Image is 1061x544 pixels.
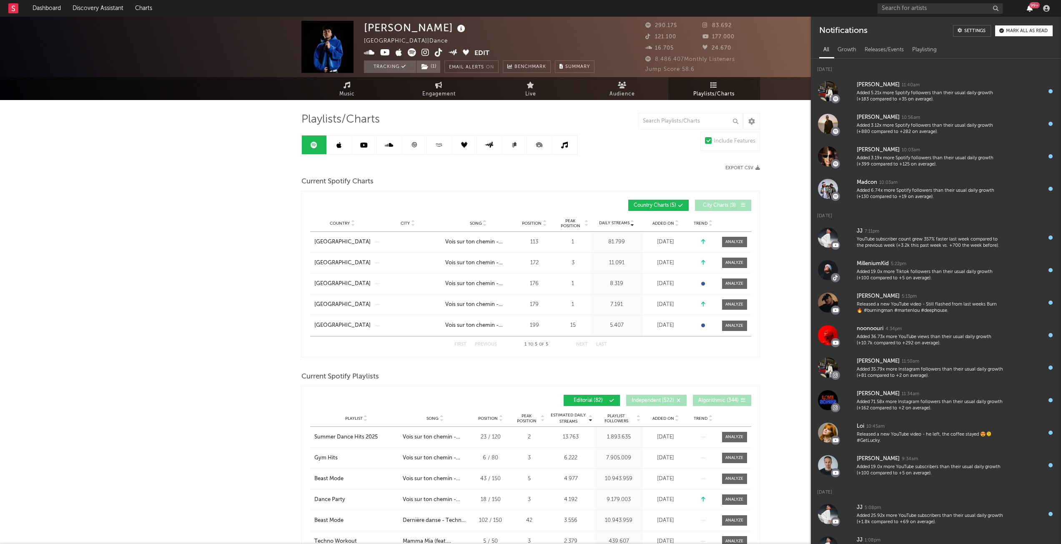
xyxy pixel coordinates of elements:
[557,280,589,288] div: 1
[478,416,498,421] span: Position
[700,203,739,208] span: City Charts ( 9 )
[472,454,509,462] div: 6 / 80
[695,200,751,211] button: City Charts(9)
[514,516,545,525] div: 42
[902,115,920,121] div: 10:56am
[857,113,900,123] div: [PERSON_NAME]
[902,293,917,300] div: 5:13pm
[569,398,607,403] span: Editorial ( 82 )
[516,280,553,288] div: 176
[908,43,941,57] div: Playlisting
[857,421,864,431] div: Loi
[857,389,900,399] div: [PERSON_NAME]
[403,516,468,525] div: Dernière danse - Techno Mix
[866,424,885,430] div: 10:45am
[564,395,620,406] button: Editorial(82)
[339,89,355,99] span: Music
[885,326,902,332] div: 4:34pm
[811,384,1061,416] a: [PERSON_NAME]11:34amAdded 71.58x more Instagram followers than their usual daily growth (+162 com...
[345,416,363,421] span: Playlist
[634,203,676,208] span: Country Charts ( 5 )
[577,77,668,100] a: Audience
[865,505,881,511] div: 5:08pm
[902,82,920,88] div: 11:40am
[549,516,593,525] div: 3.556
[878,3,1003,14] input: Search for artists
[811,416,1061,449] a: Loi10:45amReleased a new YouTube video - he left, the coffee stayed 😍🫠 #GetLucky.
[652,221,674,226] span: Added On
[879,180,898,186] div: 10:03am
[857,334,1003,347] div: Added 36.73x more YouTube views than their usual daily growth (+10.7k compared to +292 on average).
[638,113,742,130] input: Search Playlists/Charts
[857,399,1003,412] div: Added 71.58x more Instagram followers than their usual daily growth (+162 compared to +2 on avera...
[516,238,553,246] div: 113
[645,34,676,40] span: 121.100
[314,475,344,483] div: Beast Mode
[514,340,559,350] div: 1 5 5
[364,36,457,46] div: [GEOGRAPHIC_DATA] | Dance
[865,228,879,235] div: 7:11pm
[314,321,371,330] a: [GEOGRAPHIC_DATA]
[1029,2,1040,8] div: 99 +
[516,259,553,267] div: 172
[626,395,687,406] button: Independent(522)
[330,221,350,226] span: Country
[597,475,641,483] div: 10.943.959
[472,496,509,504] div: 18 / 150
[811,221,1061,254] a: JJ7:11pmYouTube subscriber count grew 357% faster last week compared to the previous week (+3.2k ...
[514,496,545,504] div: 3
[314,280,371,288] div: [GEOGRAPHIC_DATA]
[811,286,1061,319] a: [PERSON_NAME]5:13pmReleased a new YouTube video - Still flashed from last weeks Burn 🔥 #burningma...
[364,21,467,35] div: [PERSON_NAME]
[811,75,1061,108] a: [PERSON_NAME]11:40amAdded 5.21x more Spotify followers than their usual daily growth (+183 compar...
[314,433,399,441] a: Summer Dance Hits 2025
[445,280,512,288] div: Vois sur ton chemin - Techno Mix
[596,342,607,347] button: Last
[364,60,416,73] button: Tracking
[902,147,920,153] div: 10:03am
[514,475,545,483] div: 5
[857,356,900,366] div: [PERSON_NAME]
[645,67,695,72] span: Jump Score: 58.6
[516,321,553,330] div: 199
[819,25,867,37] div: Notifications
[632,398,674,403] span: Independent ( 522 )
[557,218,584,228] span: Peak Position
[645,301,687,309] div: [DATE]
[857,188,1003,201] div: Added 6.74x more Spotify followers than their usual daily growth (+130 compared to +19 on average).
[539,343,544,346] span: of
[516,301,553,309] div: 179
[645,475,687,483] div: [DATE]
[860,43,908,57] div: Releases/Events
[902,358,919,365] div: 11:50am
[702,34,735,40] span: 177.000
[857,123,1003,135] div: Added 3.12x more Spotify followers than their usual daily growth (+880 compared to +282 on average).
[645,516,687,525] div: [DATE]
[599,220,630,226] span: Daily Streams
[445,238,512,246] a: Vois sur ton chemin - Techno Mix
[693,395,751,406] button: Algorithmic(344)
[485,77,577,100] a: Live
[403,496,468,504] div: Vois sur ton chemin - Techno Mix
[857,454,900,464] div: [PERSON_NAME]
[857,503,863,513] div: JJ
[301,177,374,187] span: Current Spotify Charts
[522,221,542,226] span: Position
[702,45,731,51] span: 24.670
[645,454,687,462] div: [DATE]
[416,60,440,73] button: (1)
[445,259,512,267] a: Vois sur ton chemin - Techno Mix
[964,29,986,33] div: Settings
[811,319,1061,351] a: noonoouri4:34pmAdded 36.73x more YouTube views than their usual daily growth (+10.7k compared to ...
[811,173,1061,205] a: Madcon10:03amAdded 6.74x more Spotify followers than their usual daily growth (+130 compared to +...
[314,475,399,483] a: Beast Mode
[475,342,497,347] button: Previous
[857,226,863,236] div: JJ
[702,23,732,28] span: 83.692
[301,372,379,382] span: Current Spotify Playlists
[514,433,545,441] div: 2
[314,516,399,525] a: Beast Mode
[857,178,877,188] div: Madcon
